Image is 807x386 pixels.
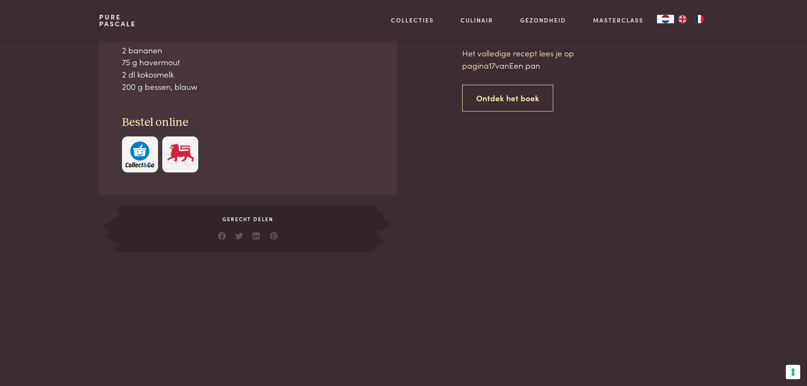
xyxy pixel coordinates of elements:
a: Collecties [391,16,434,25]
ul: Language list [674,15,708,23]
div: 200 g bessen, blauw [122,81,374,93]
div: Language [657,15,674,23]
a: Masterclass [593,16,643,25]
a: NL [657,15,674,23]
img: Delhaize [166,142,195,167]
span: Een pan [509,59,540,71]
a: EN [674,15,691,23]
aside: Language selected: Nederlands [657,15,708,23]
a: Culinair [460,16,493,25]
a: Ontdek het boek [462,85,553,111]
a: PurePascale [99,14,136,27]
div: 2 bananen [122,44,374,56]
a: FR [691,15,708,23]
span: Gerecht delen [125,215,370,223]
p: Het volledige recept lees je op pagina van [462,47,606,71]
img: c308188babc36a3a401bcb5cb7e020f4d5ab42f7cacd8327e500463a43eeb86c.svg [125,142,154,167]
span: 17 [489,59,495,71]
div: 75 g havermout [122,56,374,68]
button: Uw voorkeuren voor toestemming voor trackingtechnologieën [786,365,800,379]
a: Gezondheid [520,16,566,25]
div: 2 dl kokosmelk [122,68,374,81]
h3: Bestel online [122,115,374,130]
